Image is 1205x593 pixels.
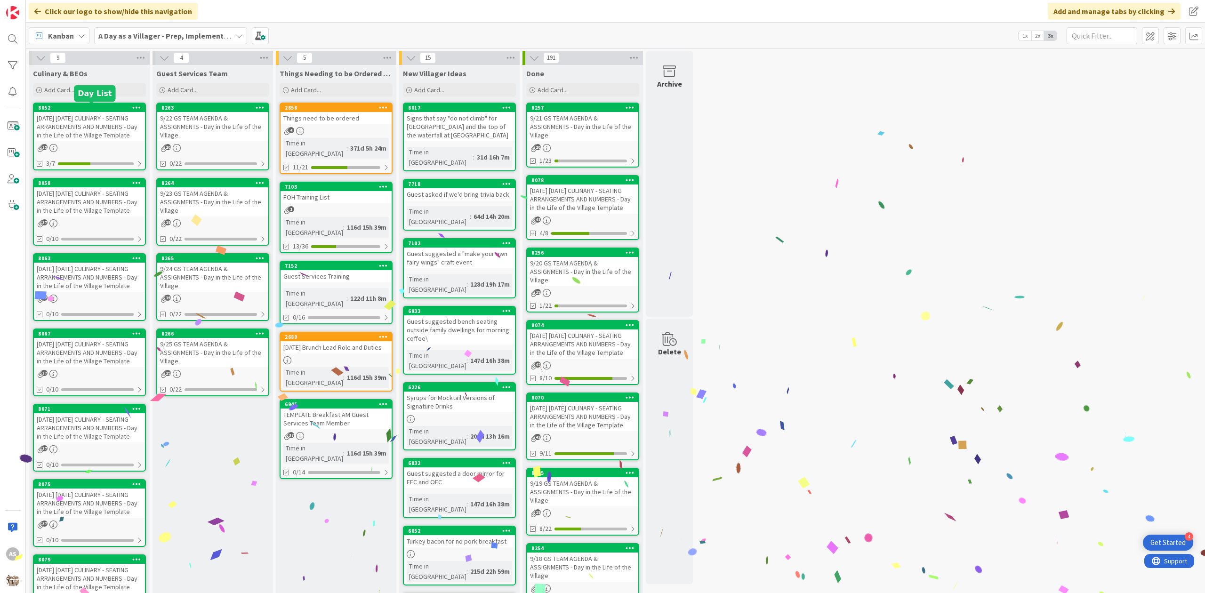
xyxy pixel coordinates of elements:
span: 19 [165,219,171,225]
span: 11/21 [293,162,308,172]
a: 82659/24 GS TEAM AGENDA & ASSIGNMENTS - Day in the Life of the Village0/22 [156,253,269,321]
div: 8074[DATE] [DATE] CULINARY - SEATING ARRANGEMENTS AND NUMBERS - Day in the Life of the Village Te... [527,321,638,359]
span: Guest Services Team [156,69,228,78]
a: 8052[DATE] [DATE] CULINARY - SEATING ARRANGEMENTS AND NUMBERS - Day in the Life of the Village Te... [33,103,146,170]
div: 9/20 GS TEAM AGENDA & ASSIGNMENTS - Day in the Life of the Village [527,257,638,286]
span: 0/10 [46,535,58,545]
div: [DATE] [DATE] CULINARY - SEATING ARRANGEMENTS AND NUMBERS - Day in the Life of the Village Template [34,338,145,367]
div: 6833 [408,308,515,314]
div: 215d 22h 59m [468,566,512,577]
div: 31d 16h 7m [474,152,512,162]
div: 7152 [285,263,392,269]
a: 8071[DATE] [DATE] CULINARY - SEATING ARRANGEMENTS AND NUMBERS - Day in the Life of the Village Te... [33,404,146,472]
span: 37 [288,432,294,438]
div: 7718 [404,180,515,188]
div: 8052 [34,104,145,112]
div: 2858 [285,104,392,111]
div: 8052[DATE] [DATE] CULINARY - SEATING ARRANGEMENTS AND NUMBERS - Day in the Life of the Village Te... [34,104,145,141]
div: 8254 [527,544,638,553]
div: [DATE] [DATE] CULINARY - SEATING ARRANGEMENTS AND NUMBERS - Day in the Life of the Village Template [34,112,145,141]
span: 37 [41,219,48,225]
div: 8071[DATE] [DATE] CULINARY - SEATING ARRANGEMENTS AND NUMBERS - Day in the Life of the Village Te... [34,405,145,442]
div: [DATE] [DATE] CULINARY - SEATING ARRANGEMENTS AND NUMBERS - Day in the Life of the Village Template [34,489,145,518]
div: 8078[DATE] [DATE] CULINARY - SEATING ARRANGEMENTS AND NUMBERS - Day in the Life of the Village Te... [527,176,638,214]
span: Add Card... [168,86,198,94]
div: 6052Turkey bacon for no pork breakfast [404,527,515,547]
div: 8256 [527,248,638,257]
div: 9/18 GS TEAM AGENDA & ASSIGNMENTS - Day in the Life of the Village [527,553,638,582]
div: Guest Services Training [281,270,392,282]
div: 7103FOH Training List [281,183,392,203]
span: : [473,152,474,162]
div: Get Started [1150,538,1186,547]
div: Archive [657,78,682,89]
a: 6226Syrups for Mocktail Versions of Signature DrinksTime in [GEOGRAPHIC_DATA]:202d 13h 16m [403,382,516,450]
span: New Villager Ideas [403,69,466,78]
a: 8070[DATE] [DATE] CULINARY - SEATING ARRANGEMENTS AND NUMBERS - Day in the Life of the Village Te... [526,393,639,460]
div: 8063 [34,254,145,263]
div: 8067[DATE] [DATE] CULINARY - SEATING ARRANGEMENTS AND NUMBERS - Day in the Life of the Village Te... [34,329,145,367]
div: 8067 [38,330,145,337]
span: 4/8 [539,228,548,238]
div: 9/22 GS TEAM AGENDA & ASSIGNMENTS - Day in the Life of the Village [157,112,268,141]
div: 8052 [38,104,145,111]
span: 0/10 [46,385,58,394]
div: 8266 [157,329,268,338]
a: 8017Signs that say "do not climb" for [GEOGRAPHIC_DATA] and the top of the waterfall at [GEOGRAPH... [403,103,516,171]
a: 6833Guest suggested bench seating outside family dwellings for morning coffee\Time in [GEOGRAPHIC... [403,306,516,375]
span: 0/16 [293,313,305,322]
span: Add Card... [538,86,568,94]
div: Time in [GEOGRAPHIC_DATA] [407,426,466,447]
div: 4 [1185,532,1193,541]
div: 7103 [281,183,392,191]
span: 8/22 [539,524,552,534]
div: 6945TEMPLATE Breakfast AM Guest Services Team Member [281,400,392,429]
div: [DATE] [DATE] CULINARY - SEATING ARRANGEMENTS AND NUMBERS - Day in the Life of the Village Template [527,329,638,359]
div: 7152 [281,262,392,270]
span: : [466,355,468,366]
a: 7152Guest Services TrainingTime in [GEOGRAPHIC_DATA]:122d 11h 8m0/16 [280,261,393,324]
span: : [466,566,468,577]
div: 6833 [404,307,515,315]
div: 8254 [531,545,638,552]
div: 8017 [408,104,515,111]
input: Quick Filter... [1067,27,1137,44]
span: 5 [297,52,313,64]
span: 3x [1044,31,1057,40]
div: 8255 [527,469,638,477]
div: 82639/22 GS TEAM AGENDA & ASSIGNMENTS - Day in the Life of the Village [157,104,268,141]
span: 37 [41,370,48,376]
h5: Day List [78,89,112,98]
div: 82649/23 GS TEAM AGENDA & ASSIGNMENTS - Day in the Life of the Village [157,179,268,216]
span: : [466,279,468,289]
div: 8255 [531,470,638,476]
div: Add and manage tabs by clicking [1048,3,1181,20]
span: : [343,372,345,383]
span: Add Card... [414,86,444,94]
div: 8079 [34,555,145,564]
div: 9/21 GS TEAM AGENDA & ASSIGNMENTS - Day in the Life of the Village [527,112,638,141]
span: 0/22 [169,234,182,244]
span: : [466,431,468,441]
span: 19 [165,370,171,376]
div: 8079 [38,556,145,563]
div: 8263 [161,104,268,111]
div: 8265 [157,254,268,263]
div: 8067 [34,329,145,338]
div: 6226 [404,383,515,392]
span: : [346,143,348,153]
div: 6945 [285,401,392,408]
div: 8264 [157,179,268,187]
div: [DATE] Brunch Lead Role and Duties [281,341,392,353]
div: 8265 [161,255,268,262]
div: 8074 [531,322,638,329]
span: 0/14 [293,467,305,477]
div: 9/25 GS TEAM AGENDA & ASSIGNMENTS - Day in the Life of the Village [157,338,268,367]
div: 8058[DATE] [DATE] CULINARY - SEATING ARRANGEMENTS AND NUMBERS - Day in the Life of the Village Te... [34,179,145,216]
span: 37 [41,445,48,451]
div: 82569/20 GS TEAM AGENDA & ASSIGNMENTS - Day in the Life of the Village [527,248,638,286]
div: [DATE] [DATE] CULINARY - SEATING ARRANGEMENTS AND NUMBERS - Day in the Life of the Village Template [527,402,638,431]
div: 82579/21 GS TEAM AGENDA & ASSIGNMENTS - Day in the Life of the Village [527,104,638,141]
span: 0/10 [46,460,58,470]
div: 2689 [285,334,392,340]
